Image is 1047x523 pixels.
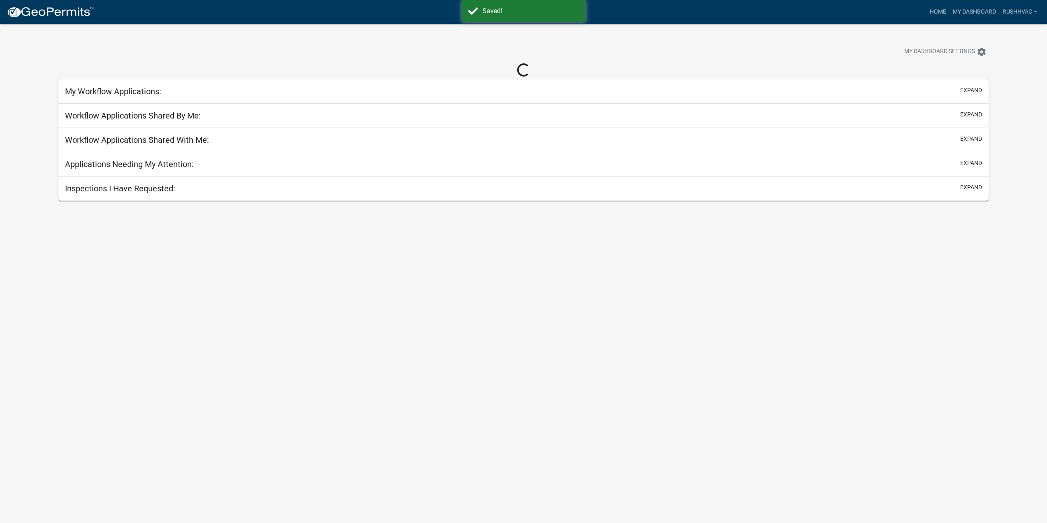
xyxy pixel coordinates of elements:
[483,6,579,16] div: Saved!
[960,110,982,119] button: expand
[898,44,993,60] button: My Dashboard Settingssettings
[949,4,999,20] a: My Dashboard
[65,135,209,145] h5: Workflow Applications Shared With Me:
[960,183,982,192] button: expand
[926,4,949,20] a: Home
[65,184,175,193] h5: Inspections I Have Requested:
[65,111,201,121] h5: Workflow Applications Shared By Me:
[960,86,982,95] button: expand
[960,159,982,167] button: expand
[999,4,1040,20] a: Rushhvac
[65,159,194,169] h5: Applications Needing My Attention:
[65,86,161,96] h5: My Workflow Applications:
[977,47,987,57] i: settings
[960,135,982,143] button: expand
[904,47,975,57] span: My Dashboard Settings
